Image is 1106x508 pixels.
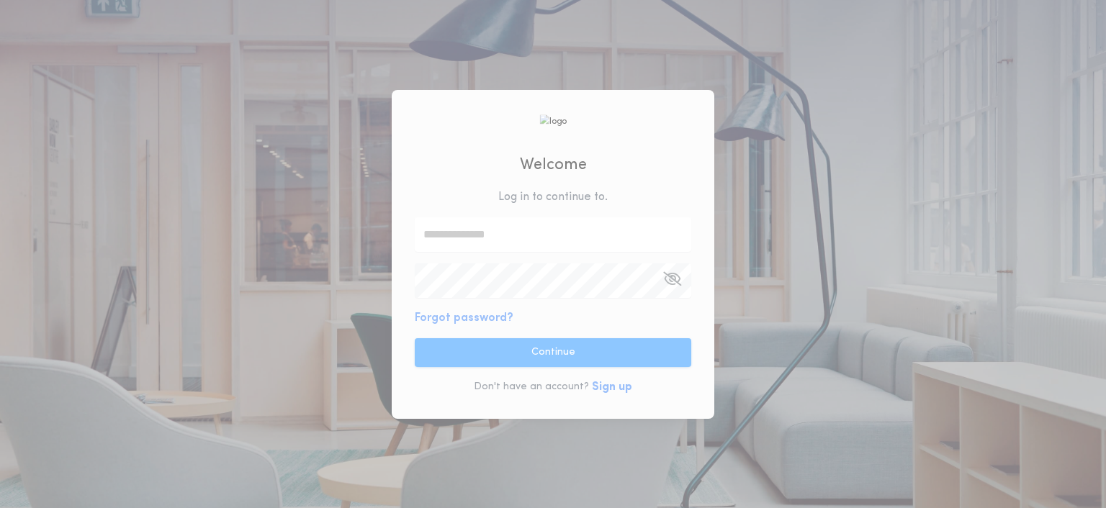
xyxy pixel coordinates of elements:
[474,380,589,394] p: Don't have an account?
[415,338,691,367] button: Continue
[415,309,513,327] button: Forgot password?
[539,114,567,128] img: logo
[520,153,587,177] h2: Welcome
[498,189,608,206] p: Log in to continue to .
[592,378,632,396] button: Sign up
